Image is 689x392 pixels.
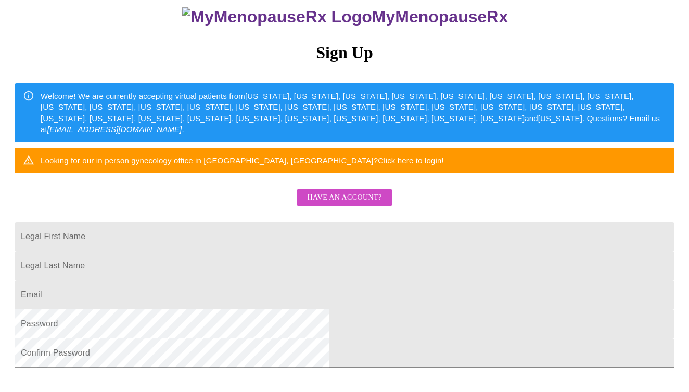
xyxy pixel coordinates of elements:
em: [EMAIL_ADDRESS][DOMAIN_NAME] [47,125,182,134]
h3: MyMenopauseRx [16,7,675,27]
div: Looking for our in person gynecology office in [GEOGRAPHIC_DATA], [GEOGRAPHIC_DATA]? [41,151,444,170]
h3: Sign Up [15,43,674,62]
button: Have an account? [297,189,392,207]
div: Welcome! We are currently accepting virtual patients from [US_STATE], [US_STATE], [US_STATE], [US... [41,86,666,139]
a: Click here to login! [378,156,444,165]
a: Have an account? [294,200,394,209]
span: Have an account? [307,191,381,204]
img: MyMenopauseRx Logo [182,7,372,27]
